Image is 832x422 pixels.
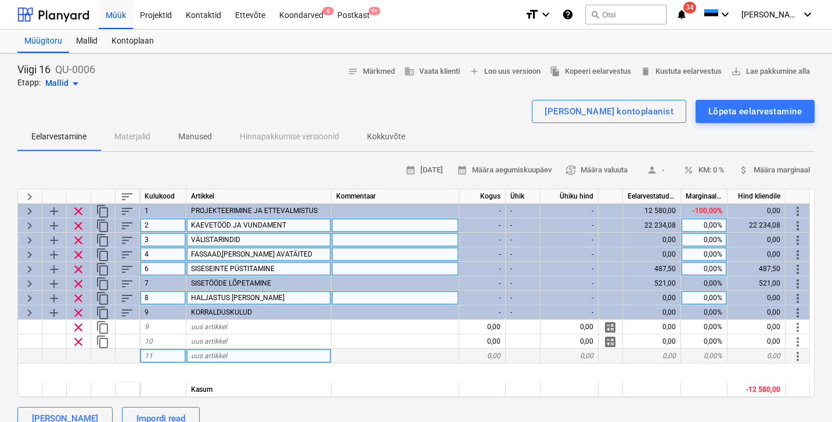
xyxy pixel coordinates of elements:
[457,165,467,175] span: calendar_month
[47,291,61,305] span: Lisa reale alamkategooria
[367,131,405,143] p: Kokkuvõte
[145,323,149,331] span: 9
[681,247,727,262] div: 0,00%
[186,189,332,204] div: Artikkel
[459,276,506,291] div: -
[506,218,541,233] div: -
[623,334,681,349] div: 0,00
[140,262,186,276] div: 6
[623,291,681,305] div: 0,00
[47,219,61,233] span: Lisa reale alamkategooria
[71,291,85,305] span: Eemalda rida
[71,262,85,276] span: Eemalda rida
[348,65,395,78] span: Märkmed
[96,233,110,247] span: Dubleeri kategooriat
[23,248,37,262] span: Laienda kategooriat
[96,306,110,320] span: Dubleeri kategooriat
[71,335,85,349] span: Eemalda rida
[401,161,448,179] button: [DATE]
[539,8,553,21] i: keyboard_arrow_down
[541,247,599,262] div: -
[681,320,727,334] div: 0,00%
[469,65,541,78] span: Loo uus versioon
[727,189,786,204] div: Hind kliendile
[541,218,599,233] div: -
[791,248,805,262] span: Rohkem toiminguid
[140,305,186,320] div: 9
[801,8,815,21] i: keyboard_arrow_down
[731,66,741,77] span: save_alt
[120,277,134,291] span: Sorteeri read kategooriasiseselt
[676,8,687,21] i: notifications
[726,63,815,81] button: Lae pakkumine alla
[405,164,443,177] span: [DATE]
[623,218,681,233] div: 22 234,08
[191,236,240,244] span: VÄLISTARINDID
[506,233,541,247] div: -
[741,10,799,19] span: [PERSON_NAME]
[727,334,786,349] div: 0,00
[191,279,271,287] span: SISETÖÖDE LÕPETAMINE
[623,204,681,218] div: 12 580,00
[23,190,37,204] span: Laienda kõiki kategooriaid
[69,30,105,53] div: Mallid
[506,247,541,262] div: -
[71,248,85,262] span: Eemalda rida
[506,262,541,276] div: -
[734,161,815,179] button: Määra marginaal
[791,204,805,218] span: Rohkem toiminguid
[727,218,786,233] div: 22 234,08
[681,262,727,276] div: 0,00%
[186,383,332,397] div: Kasum
[566,165,576,175] span: currency_exchange
[96,320,110,334] span: Dubleeri rida
[332,189,459,204] div: Kommentaar
[191,265,275,273] span: SISESEINTE PÜSTITAMINE
[140,291,186,305] div: 8
[739,165,749,175] span: attach_money
[727,247,786,262] div: 0,00
[17,30,69,53] a: Müügitoru
[23,277,37,291] span: Laienda kategooriat
[348,66,358,77] span: notes
[47,262,61,276] span: Lisa reale alamkategooria
[506,204,541,218] div: -
[636,63,726,81] button: Kustuta eelarvestus
[343,63,399,81] button: Märkmed
[681,189,727,204] div: Marginaal, %
[459,218,506,233] div: -
[562,8,574,21] i: Abikeskus
[459,320,506,334] div: 0,00
[603,335,617,349] span: Halda rea detailset jaotust
[541,291,599,305] div: -
[69,77,82,91] span: arrow_drop_down
[791,219,805,233] span: Rohkem toiminguid
[708,104,802,119] div: Lõpeta eelarvestamine
[140,276,186,291] div: 7
[727,276,786,291] div: 521,00
[47,306,61,320] span: Lisa reale alamkategooria
[105,30,161,53] a: Kontoplaan
[727,349,786,363] div: 0,00
[585,5,667,24] button: Otsi
[727,320,786,334] div: 0,00
[459,189,506,204] div: Kogus
[739,164,810,177] span: Määra marginaal
[506,291,541,305] div: -
[623,247,681,262] div: 0,00
[791,320,805,334] span: Rohkem toiminguid
[47,277,61,291] span: Lisa reale alamkategooria
[791,277,805,291] span: Rohkem toiminguid
[178,131,212,143] p: Manused
[683,164,725,177] span: KM: 0 %
[550,66,560,77] span: file_copy
[191,308,252,316] span: KORRALDUSKULUD
[96,262,110,276] span: Dubleeri kategooriat
[17,63,51,77] p: Viigi 16
[47,233,61,247] span: Lisa reale alamkategooria
[145,352,153,360] span: 11
[541,262,599,276] div: -
[637,161,674,179] button: -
